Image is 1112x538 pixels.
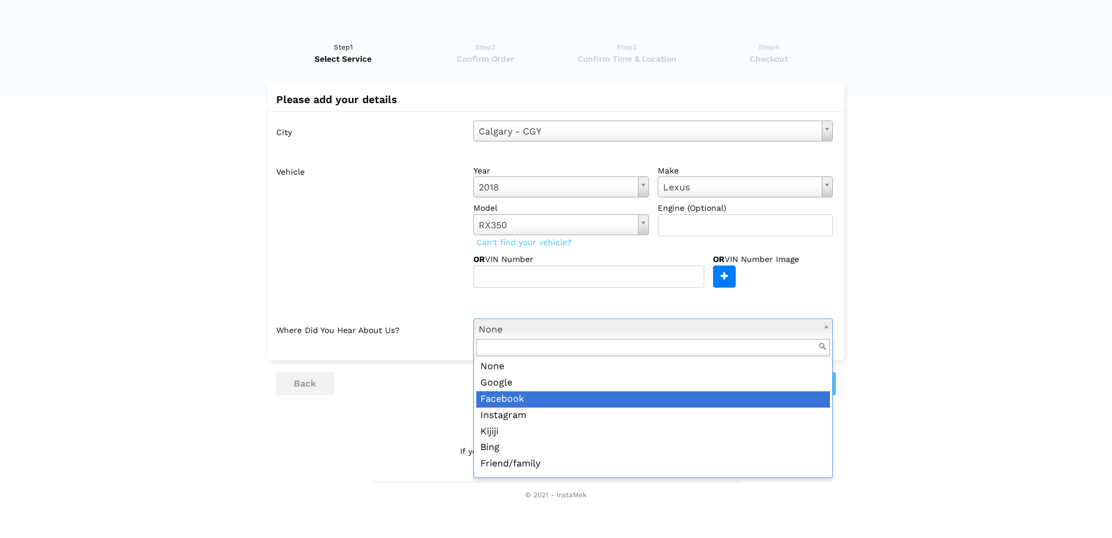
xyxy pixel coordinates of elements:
div: None [476,359,830,375]
div: Instagram [476,408,830,424]
div: Friend/family [476,456,830,472]
div: Van [476,472,830,489]
div: Kijiji [476,424,830,440]
div: Facebook [476,391,830,408]
div: Bing [476,440,830,456]
div: Google [476,375,830,391]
